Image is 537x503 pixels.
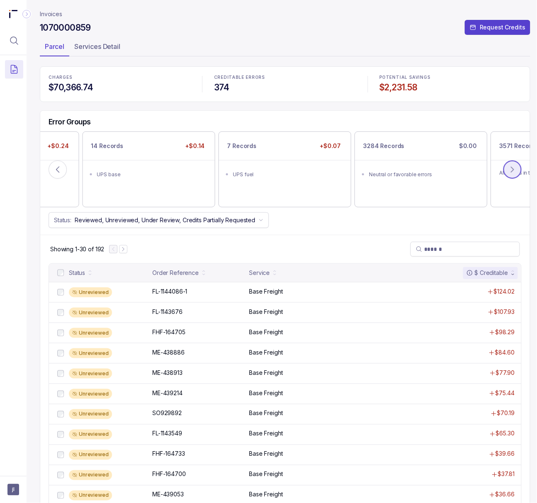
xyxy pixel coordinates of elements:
[57,270,64,276] input: checkbox-checkbox
[69,269,85,277] div: Status
[49,117,91,126] h5: Error Groups
[97,170,206,179] div: UPS base
[496,389,515,397] p: $75.44
[249,328,283,336] p: Base Freight
[152,491,184,499] p: ME-439053
[494,287,515,296] p: $124.02
[69,450,112,460] div: Unreviewed
[75,216,255,224] p: Reviewed, Unreviewed, Under Review, Credits Partially Requested
[494,308,515,316] p: $107.93
[496,450,515,458] p: $39.66
[152,470,186,479] p: FHF-164700
[249,287,283,296] p: Base Freight
[152,369,183,377] p: ME-438913
[249,450,283,458] p: Base Freight
[496,328,515,336] p: $98.29
[69,308,112,318] div: Unreviewed
[57,411,64,418] input: checkbox-checkbox
[152,287,187,296] p: FL-1144086-1
[249,348,283,357] p: Base Freight
[152,328,186,336] p: FHF-164705
[45,41,64,51] p: Parcel
[152,308,183,316] p: FL-1143676
[50,245,104,253] p: Showing 1-30 of 192
[152,389,183,397] p: ME-439214
[69,287,112,297] div: Unreviewed
[49,82,190,93] h4: $70,366.74
[69,409,112,419] div: Unreviewed
[69,430,112,440] div: Unreviewed
[466,269,508,277] div: $ Creditable
[40,22,91,34] h4: 1070000859
[152,409,182,418] p: SO929892
[497,409,515,418] p: $70.19
[54,216,71,224] p: Status:
[57,452,64,458] input: checkbox-checkbox
[40,10,62,18] a: Invoices
[465,20,530,35] button: Request Credits
[152,348,185,357] p: ME-438886
[22,9,32,19] div: Collapse Icon
[249,308,283,316] p: Base Freight
[152,450,185,458] p: FHF-164733
[380,82,522,93] h4: $2,231.58
[249,389,283,397] p: Base Freight
[380,75,522,80] p: POTENTIAL SAVINGS
[495,348,515,357] p: $84.60
[46,140,70,152] p: +$0.24
[57,289,64,296] input: checkbox-checkbox
[57,492,64,499] input: checkbox-checkbox
[74,41,120,51] p: Services Detail
[57,330,64,336] input: checkbox-checkbox
[496,430,515,438] p: $65.30
[119,245,127,253] button: Next Page
[233,170,342,179] div: UPS fuel
[69,328,112,338] div: Unreviewed
[249,491,283,499] p: Base Freight
[7,484,19,496] button: User initials
[40,10,62,18] nav: breadcrumb
[152,430,182,438] p: FL-1143549
[5,60,23,78] button: Menu Icon Button DocumentTextIcon
[249,369,283,377] p: Base Freight
[91,142,124,150] p: 14 Records
[69,348,112,358] div: Unreviewed
[249,430,283,438] p: Base Freight
[496,369,515,377] p: $77.90
[69,369,112,379] div: Unreviewed
[49,212,269,228] button: Status:Reviewed, Unreviewed, Under Review, Credits Partially Requested
[318,140,342,152] p: +$0.07
[69,491,112,501] div: Unreviewed
[214,82,356,93] h4: 374
[69,470,112,480] div: Unreviewed
[369,170,478,179] div: Neutral or favorable errors
[57,309,64,316] input: checkbox-checkbox
[49,75,190,80] p: CHARGES
[57,391,64,397] input: checkbox-checkbox
[249,470,283,479] p: Base Freight
[249,409,283,418] p: Base Freight
[214,75,356,80] p: CREDITABLE ERRORS
[249,269,270,277] div: Service
[152,269,199,277] div: Order Reference
[364,142,405,150] p: 3284 Records
[5,32,23,50] button: Menu Icon Button MagnifyingGlassIcon
[496,491,515,499] p: $36.66
[498,470,515,479] p: $37.81
[183,140,206,152] p: +$0.14
[227,142,257,150] p: 7 Records
[50,245,104,253] div: Remaining page entries
[57,431,64,438] input: checkbox-checkbox
[40,40,69,56] li: Tab Parcel
[457,140,478,152] p: $0.00
[57,350,64,357] input: checkbox-checkbox
[480,23,525,32] p: Request Credits
[57,370,64,377] input: checkbox-checkbox
[69,40,125,56] li: Tab Services Detail
[69,389,112,399] div: Unreviewed
[40,40,530,56] ul: Tab Group
[57,472,64,479] input: checkbox-checkbox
